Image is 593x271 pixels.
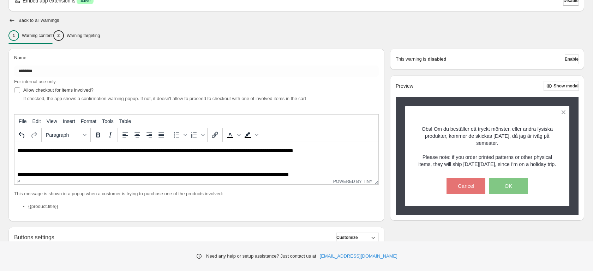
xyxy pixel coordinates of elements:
[23,96,306,101] span: If checked, the app shows a confirmation warning popup. If not, it doesn't allow to proceed to ch...
[544,81,579,91] button: Show modal
[447,178,485,194] button: Cancel
[47,118,57,124] span: View
[22,33,53,38] p: Warning content
[46,132,80,138] span: Paragraph
[8,28,53,43] button: 1Warning content
[333,179,373,184] a: Powered by Tiny
[14,234,54,241] h2: Buttons settings
[23,87,94,93] span: Allow checkout for items involved?
[63,118,75,124] span: Insert
[14,190,379,197] p: This message is shown in a popup when a customer is trying to purchase one of the products involved:
[489,178,528,194] button: OK
[336,233,379,242] button: Customize
[224,129,242,141] div: Text color
[320,253,397,260] a: [EMAIL_ADDRESS][DOMAIN_NAME]
[28,129,40,141] button: Redo
[396,83,413,89] h2: Preview
[417,154,557,168] p: Please note: if you order printed patterns or other physical items, they will ship [DATE][DATE], ...
[53,30,64,41] div: 2
[14,142,378,178] iframe: Rich Text Area
[396,56,426,63] p: This warning is
[19,118,27,124] span: File
[18,18,59,23] h2: Back to all warnings
[155,129,167,141] button: Justify
[553,83,579,89] span: Show modal
[188,129,206,141] div: Numbered list
[81,118,96,124] span: Format
[417,125,557,147] p: Obs! Om du beställer ett tryckt mönster, eller andra fysiska produkter, kommer de skickas [DATE],...
[119,129,131,141] button: Align left
[53,28,100,43] button: 2Warning targeting
[242,129,259,141] div: Background color
[336,235,358,240] span: Customize
[43,129,89,141] button: Formats
[92,129,104,141] button: Bold
[104,129,116,141] button: Italic
[8,30,19,41] div: 1
[14,79,56,84] span: For internal use only.
[67,33,100,38] p: Warning targeting
[16,129,28,141] button: Undo
[565,56,579,62] span: Enable
[14,55,26,60] span: Name
[32,118,41,124] span: Edit
[209,129,221,141] button: Insert/edit link
[372,178,378,184] div: Resize
[143,129,155,141] button: Align right
[28,203,379,210] li: {{product.title}}
[428,56,447,63] strong: disabled
[102,118,114,124] span: Tools
[17,179,20,184] div: p
[119,118,131,124] span: Table
[131,129,143,141] button: Align center
[170,129,188,141] div: Bullet list
[565,54,579,64] button: Enable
